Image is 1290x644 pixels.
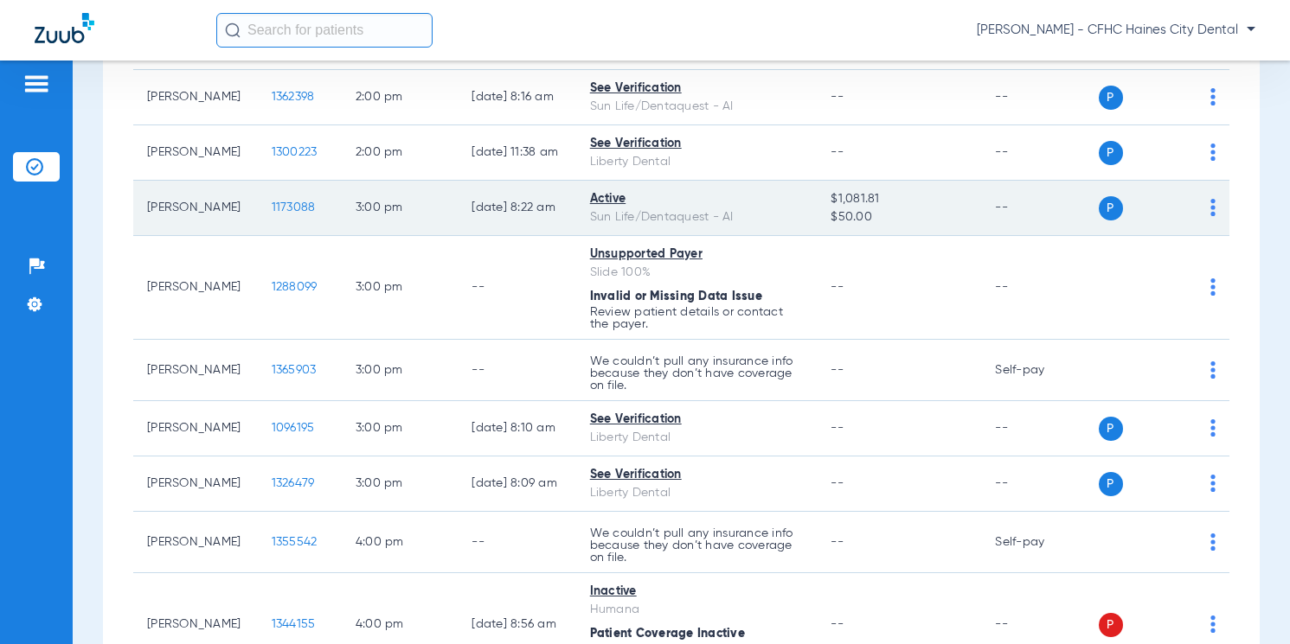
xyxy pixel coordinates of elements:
p: Review patient details or contact the payer. [590,306,804,330]
span: Invalid or Missing Data Issue [590,290,762,303]
td: [DATE] 8:22 AM [458,181,575,236]
td: [PERSON_NAME] [133,181,258,236]
p: We couldn’t pull any insurance info because they don’t have coverage on file. [590,527,804,564]
span: -- [831,536,844,548]
img: Search Icon [225,22,241,38]
td: [PERSON_NAME] [133,456,258,512]
td: -- [981,236,1098,340]
td: Self-pay [981,340,1098,401]
div: Unsupported Payer [590,245,804,264]
td: 3:00 PM [342,401,458,456]
img: group-dot-blue.svg [1210,533,1216,551]
td: [PERSON_NAME] [133,401,258,456]
img: group-dot-blue.svg [1210,199,1216,216]
span: $1,081.81 [831,190,967,208]
span: -- [831,281,844,293]
span: $50.00 [831,208,967,226]
span: 1096195 [272,422,315,434]
span: -- [831,422,844,434]
div: Liberty Dental [590,429,804,447]
span: [PERSON_NAME] - CFHC Haines City Dental [977,22,1255,39]
td: -- [981,125,1098,181]
img: group-dot-blue.svg [1210,419,1216,437]
span: 1362398 [272,91,315,103]
div: See Verification [590,135,804,153]
td: 2:00 PM [342,70,458,125]
td: 3:00 PM [342,456,458,512]
span: 1300223 [272,146,318,158]
td: 4:00 PM [342,512,458,573]
div: Sun Life/Dentaquest - AI [590,98,804,116]
span: P [1099,613,1123,637]
div: Humana [590,601,804,619]
img: group-dot-blue.svg [1210,361,1216,379]
div: See Verification [590,80,804,98]
span: -- [831,91,844,103]
div: Active [590,190,804,208]
iframe: Chat Widget [1203,561,1290,644]
span: Patient Coverage Inactive [590,628,745,640]
td: -- [458,512,575,573]
img: group-dot-blue.svg [1210,475,1216,492]
td: -- [981,181,1098,236]
span: 1344155 [272,618,316,630]
td: [PERSON_NAME] [133,512,258,573]
span: P [1099,141,1123,165]
td: Self-pay [981,512,1098,573]
td: [DATE] 8:16 AM [458,70,575,125]
td: -- [981,70,1098,125]
td: [PERSON_NAME] [133,70,258,125]
span: -- [831,364,844,376]
td: [PERSON_NAME] [133,125,258,181]
span: P [1099,196,1123,220]
span: 1326479 [272,477,315,489]
span: -- [831,146,844,158]
span: P [1099,86,1123,110]
div: Slide 100% [590,264,804,282]
div: Liberty Dental [590,484,804,502]
div: See Verification [590,466,804,484]
span: 1288099 [272,281,318,293]
td: -- [458,236,575,340]
div: Liberty Dental [590,153,804,171]
div: Inactive [590,583,804,601]
span: -- [831,618,844,630]
img: group-dot-blue.svg [1210,88,1216,105]
div: See Verification [590,411,804,429]
td: [DATE] 11:38 AM [458,125,575,181]
img: Zuub Logo [35,13,94,43]
td: [DATE] 8:09 AM [458,456,575,512]
td: -- [981,401,1098,456]
span: 1173088 [272,201,316,214]
span: 1355542 [272,536,318,548]
td: 3:00 PM [342,340,458,401]
img: group-dot-blue.svg [1210,143,1216,161]
span: 1365903 [272,364,317,376]
td: [PERSON_NAME] [133,236,258,340]
td: 3:00 PM [342,181,458,236]
input: Search for patients [216,13,433,48]
td: [PERSON_NAME] [133,340,258,401]
span: P [1099,472,1123,496]
td: -- [981,456,1098,512]
span: P [1099,417,1123,441]
td: -- [458,340,575,401]
img: hamburger-icon [22,73,50,94]
span: -- [831,477,844,489]
p: We couldn’t pull any insurance info because they don’t have coverage on file. [590,355,804,392]
td: [DATE] 8:10 AM [458,401,575,456]
td: 2:00 PM [342,125,458,181]
img: group-dot-blue.svg [1210,278,1216,296]
td: 3:00 PM [342,236,458,340]
div: Sun Life/Dentaquest - AI [590,208,804,226]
